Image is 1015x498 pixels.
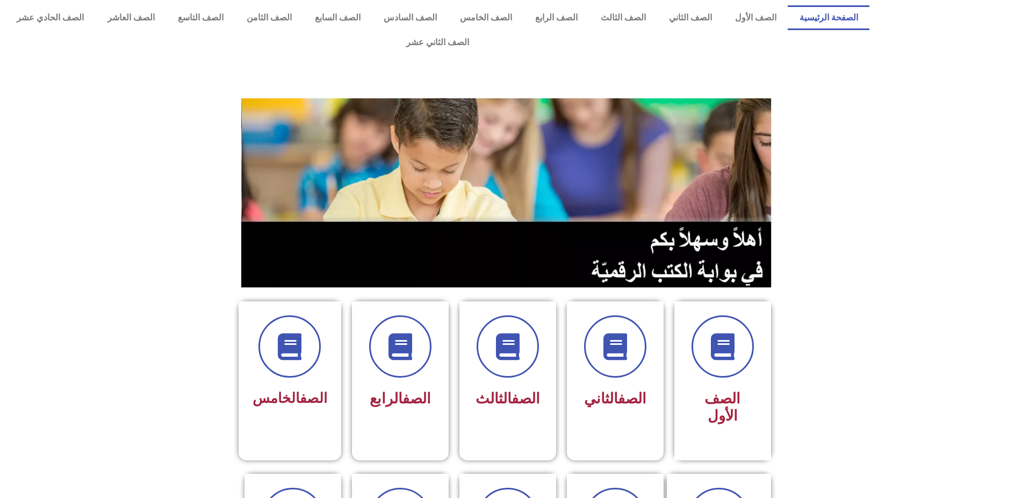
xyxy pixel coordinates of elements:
a: الصف الثاني [657,5,723,30]
span: الخامس [253,390,327,406]
a: الصف [300,390,327,406]
a: الصفحة الرئيسية [788,5,869,30]
a: الصف العاشر [96,5,166,30]
a: الصف [402,390,431,407]
a: الصف التاسع [166,5,235,30]
a: الصف الخامس [448,5,523,30]
a: الصف السابع [303,5,372,30]
span: الثالث [476,390,540,407]
a: الصف [512,390,540,407]
a: الصف الحادي عشر [5,5,96,30]
a: الصف الثالث [589,5,657,30]
a: الصف الثاني عشر [5,30,869,55]
span: الصف الأول [704,390,740,424]
a: الصف [618,390,646,407]
a: الصف الرابع [523,5,589,30]
a: الصف السادس [372,5,448,30]
a: الصف الأول [723,5,788,30]
a: الصف الثامن [235,5,303,30]
span: الرابع [370,390,431,407]
span: الثاني [584,390,646,407]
